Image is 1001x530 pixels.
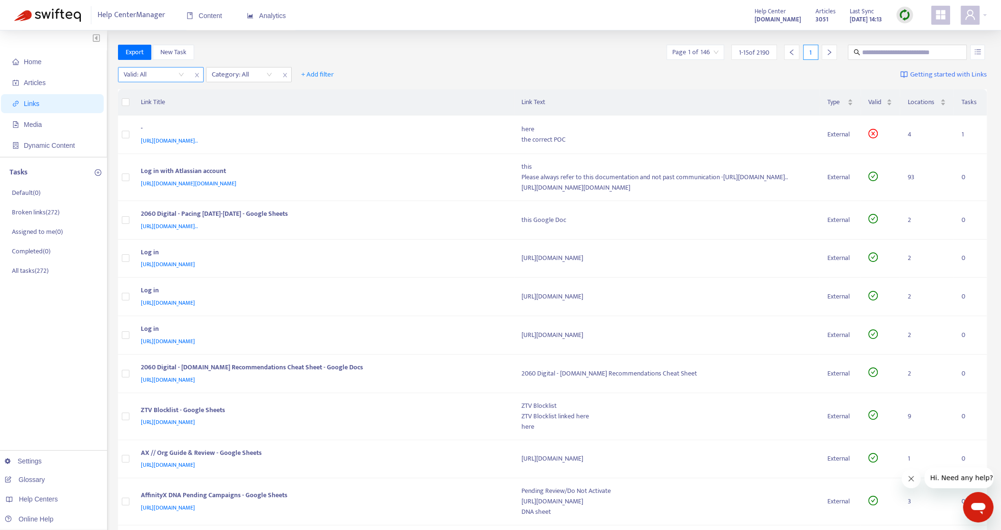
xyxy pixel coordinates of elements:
span: Articles [815,6,835,17]
div: here [521,422,812,432]
span: Help Centers [19,495,58,503]
div: External [827,368,853,379]
p: Default ( 0 ) [12,188,40,198]
td: 0 [953,201,987,240]
div: AX // Org Guide & Review - Google Sheets [141,448,503,460]
div: External [827,411,853,422]
span: Valid [868,97,885,107]
div: External [827,172,853,183]
span: [URL][DOMAIN_NAME][DOMAIN_NAME] [141,179,236,188]
td: 4 [900,116,953,154]
span: 1 - 15 of 2190 [739,48,769,58]
span: [URL][DOMAIN_NAME] [141,417,195,427]
td: 0 [953,355,987,393]
span: Getting started with Links [910,69,987,80]
a: Getting started with Links [900,67,987,82]
span: [URL][DOMAIN_NAME].. [141,136,198,145]
span: file-image [12,121,19,128]
td: 0 [953,478,987,525]
div: ZTV Blocklist [521,401,812,411]
div: [URL][DOMAIN_NAME] [521,453,812,464]
td: 0 [953,393,987,440]
span: appstore [935,9,946,20]
th: Valid [861,89,900,116]
button: New Task [153,45,194,60]
td: 2 [900,316,953,355]
td: 0 [953,278,987,316]
td: 2 [900,201,953,240]
div: External [827,330,853,340]
p: Tasks [10,167,28,178]
strong: 3051 [815,14,828,25]
th: Link Text [514,89,820,116]
span: check-circle [868,367,878,377]
td: 93 [900,154,953,201]
span: user [964,9,976,20]
div: External [827,453,853,464]
div: External [827,253,853,263]
p: Assigned to me ( 0 ) [12,227,63,237]
span: close-circle [868,129,878,138]
div: [URL][DOMAIN_NAME] [521,253,812,263]
span: Content [186,12,222,19]
td: 0 [953,154,987,201]
div: External [827,291,853,302]
a: Settings [5,457,42,465]
a: Glossary [5,476,45,483]
span: check-circle [868,291,878,300]
div: Log in [141,247,503,260]
span: [URL][DOMAIN_NAME] [141,260,195,269]
div: Log in [141,324,503,336]
iframe: Button to launch messaging window [963,492,993,522]
span: left [788,49,795,56]
span: check-circle [868,453,878,463]
span: container [12,142,19,149]
span: + Add filter [301,69,334,80]
div: External [827,129,853,140]
span: home [12,58,19,65]
span: Help Center Manager [98,6,165,24]
div: [URL][DOMAIN_NAME] [521,496,812,507]
div: ZTV Blocklist linked here [521,411,812,422]
span: close [279,69,291,81]
div: 2060 Digital - Pacing [DATE]-[DATE] - Google Sheets [141,209,503,221]
td: 2 [900,240,953,278]
p: Broken links ( 272 ) [12,207,59,217]
div: AffinityX DNA Pending Campaigns - Google Sheets [141,490,503,502]
a: Online Help [5,515,53,523]
span: Locations [907,97,938,107]
div: the correct POC [521,135,812,145]
span: check-circle [868,329,878,339]
div: here [521,124,812,135]
span: Links [24,100,39,107]
span: [URL][DOMAIN_NAME] [141,503,195,512]
span: [URL][DOMAIN_NAME] [141,337,195,346]
span: unordered-list [974,48,981,55]
span: search [854,49,860,56]
td: 1 [953,116,987,154]
span: close [191,69,203,81]
p: All tasks ( 272 ) [12,266,49,276]
div: External [827,215,853,225]
td: 2 [900,278,953,316]
button: unordered-list [970,45,985,60]
div: 2060 Digital - [DOMAIN_NAME] Recommendations Cheat Sheet [521,368,812,379]
th: Tasks [953,89,987,116]
span: Dynamic Content [24,142,75,149]
span: New Task [160,47,186,58]
span: Articles [24,79,46,87]
span: Media [24,121,42,128]
strong: [DATE] 14:13 [850,14,882,25]
div: 2060 Digital - [DOMAIN_NAME] Recommendations Cheat Sheet - Google Docs [141,362,503,375]
span: area-chart [247,12,254,19]
div: External [827,496,853,507]
img: Swifteq [14,9,81,22]
div: Log in with Atlassian account [141,166,503,178]
span: account-book [12,79,19,86]
p: Completed ( 0 ) [12,246,50,256]
div: DNA sheet [521,507,812,517]
span: [URL][DOMAIN_NAME] [141,375,195,385]
div: [URL][DOMAIN_NAME] [521,330,812,340]
div: 1 [803,45,818,60]
td: 1 [900,440,953,479]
